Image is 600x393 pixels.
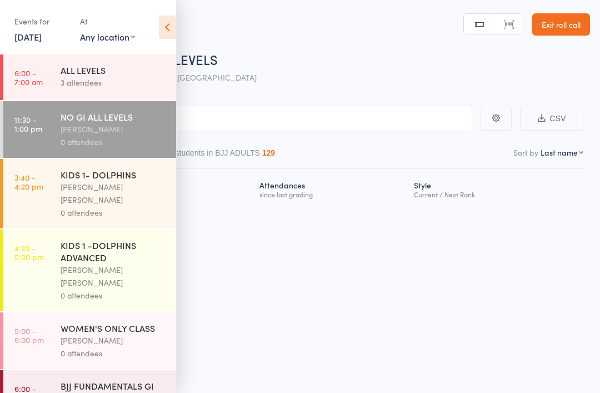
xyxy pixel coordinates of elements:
[513,147,538,158] label: Sort by
[61,380,167,392] div: BJJ FUNDAMENTALS GI
[259,191,405,198] div: since last grading
[61,263,167,289] div: [PERSON_NAME] [PERSON_NAME]
[14,12,69,31] div: Events for
[61,239,167,263] div: KIDS 1 -DOLPHINS ADVANCED
[255,174,409,203] div: Atten­dances
[520,107,583,131] button: CSV
[154,143,276,168] button: Other students in BJJ ADULTS129
[80,31,135,43] div: Any location
[61,181,167,206] div: [PERSON_NAME] [PERSON_NAME]
[108,174,256,203] div: Next Payment
[17,106,472,131] input: Search by name
[61,123,167,136] div: [PERSON_NAME]
[541,147,578,158] div: Last name
[61,322,167,334] div: WOMEN'S ONLY CLASS
[61,136,167,148] div: 0 attendees
[14,243,44,261] time: 4:20 - 5:00 pm
[14,173,43,191] time: 3:40 - 4:20 pm
[3,54,176,100] a: 6:00 -7:00 amALL LEVELS3 attendees
[61,289,167,302] div: 0 attendees
[14,68,43,86] time: 6:00 - 7:00 am
[80,12,135,31] div: At
[3,312,176,369] a: 5:00 -6:00 pmWOMEN'S ONLY CLASS[PERSON_NAME]0 attendees
[14,326,44,344] time: 5:00 - 6:00 pm
[532,13,590,36] a: Exit roll call
[61,206,167,219] div: 0 attendees
[61,347,167,360] div: 0 attendees
[177,72,257,83] span: [GEOGRAPHIC_DATA]
[409,174,583,203] div: Style
[61,111,167,123] div: NO GI ALL LEVELS
[14,115,42,133] time: 11:30 - 1:00 pm
[61,64,167,76] div: ALL LEVELS
[61,76,167,89] div: 3 attendees
[262,148,275,157] div: 129
[3,159,176,228] a: 3:40 -4:20 pmKIDS 1- DOLPHINS[PERSON_NAME] [PERSON_NAME]0 attendees
[14,31,42,43] a: [DATE]
[3,101,176,158] a: 11:30 -1:00 pmNO GI ALL LEVELS[PERSON_NAME]0 attendees
[61,168,167,181] div: KIDS 1- DOLPHINS
[61,334,167,347] div: [PERSON_NAME]
[3,230,176,311] a: 4:20 -5:00 pmKIDS 1 -DOLPHINS ADVANCED[PERSON_NAME] [PERSON_NAME]0 attendees
[414,191,579,198] div: Current / Next Rank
